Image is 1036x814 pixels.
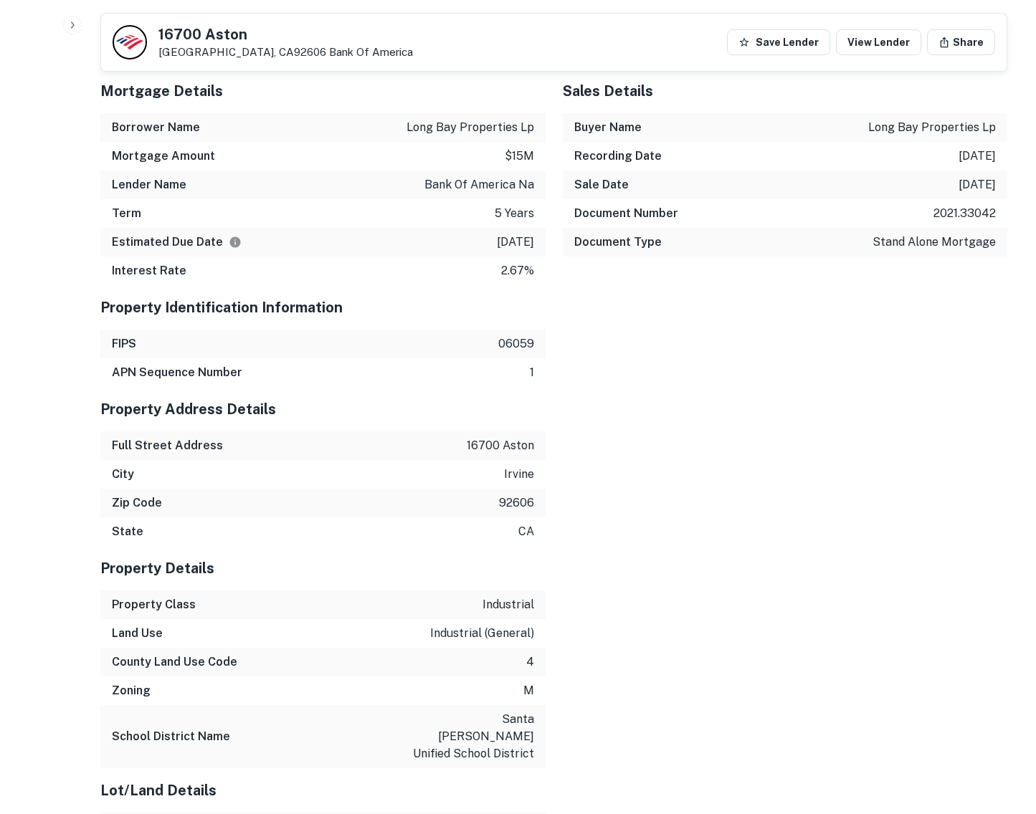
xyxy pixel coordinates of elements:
p: industrial (general) [430,625,534,642]
h6: Zoning [112,682,151,699]
h5: Property Address Details [100,398,546,420]
p: [DATE] [959,148,996,165]
h6: City [112,466,134,483]
p: long bay properties lp [407,119,534,136]
h6: Estimated Due Date [112,234,242,251]
h6: State [112,523,143,540]
button: Save Lender [727,29,830,55]
p: ca [518,523,534,540]
a: Bank Of America [329,46,413,58]
h6: Document Number [574,205,678,222]
h5: 16700 Aston [158,27,413,42]
h6: Document Type [574,234,662,251]
p: 92606 [499,494,534,512]
h6: FIPS [112,335,136,353]
p: 2021.33042 [933,205,996,222]
p: 16700 aston [467,437,534,454]
button: Share [927,29,995,55]
p: [DATE] [959,176,996,193]
p: bank of america na [424,176,534,193]
p: [DATE] [497,234,534,251]
h5: Lot/Land Details [100,780,546,801]
h5: Mortgage Details [100,80,546,102]
p: 06059 [498,335,534,353]
p: long bay properties lp [868,119,996,136]
svg: Estimate is based on a standard schedule for this type of loan. [229,236,242,249]
h5: Property Identification Information [100,297,546,318]
h5: Sales Details [563,80,1008,102]
p: 5 years [495,205,534,222]
p: m [523,682,534,699]
p: 2.67% [501,262,534,279]
h6: School District Name [112,728,230,745]
h6: Recording Date [574,148,662,165]
h6: APN Sequence Number [112,364,242,381]
h6: Lender Name [112,176,186,193]
h6: Buyer Name [574,119,642,136]
p: industrial [483,596,534,613]
h6: Property Class [112,596,196,613]
p: 4 [526,653,534,671]
p: 1 [530,364,534,381]
p: stand alone mortgage [873,234,996,251]
p: $15m [505,148,534,165]
iframe: Chat Widget [964,699,1036,768]
h6: Interest Rate [112,262,186,279]
h6: Mortgage Amount [112,148,215,165]
p: irvine [504,466,534,483]
h5: Property Details [100,557,546,579]
h6: Sale Date [574,176,629,193]
h6: Land Use [112,625,163,642]
p: [GEOGRAPHIC_DATA], CA92606 [158,46,413,59]
a: View Lender [836,29,921,55]
h6: Borrower Name [112,119,200,136]
p: santa [PERSON_NAME] unified school district [405,711,534,762]
h6: Zip Code [112,494,162,512]
h6: County Land Use Code [112,653,237,671]
h6: Term [112,205,141,222]
h6: Full Street Address [112,437,223,454]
